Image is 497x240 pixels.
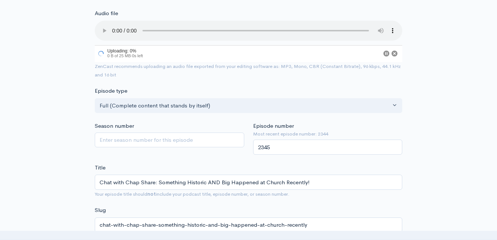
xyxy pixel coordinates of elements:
[383,51,389,56] button: Pause
[95,175,402,190] input: What is the episode's title?
[95,45,144,62] div: Uploading
[95,191,289,197] small: Your episode title should include your podcast title, episode number, or season number.
[95,217,402,233] input: title-of-episode
[253,130,403,138] small: Most recent episode number: 2344
[95,9,118,18] label: Audio file
[107,49,143,53] div: Uploading: 0%
[392,51,397,56] button: Cancel
[95,133,244,148] input: Enter season number for this episode
[95,98,402,113] button: Full (Complete content that stands by itself)
[253,122,294,130] label: Episode number
[253,140,403,155] input: Enter episode number
[147,191,156,197] strong: not
[95,87,127,95] label: Episode type
[107,54,143,58] span: 0 B of 25 MB · 0s left
[95,122,134,130] label: Season number
[95,63,401,78] small: ZenCast recommends uploading an audio file exported from your editing software as: MP3, Mono, CBR...
[95,206,106,215] label: Slug
[95,164,105,172] label: Title
[100,102,391,110] div: Full (Complete content that stands by itself)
